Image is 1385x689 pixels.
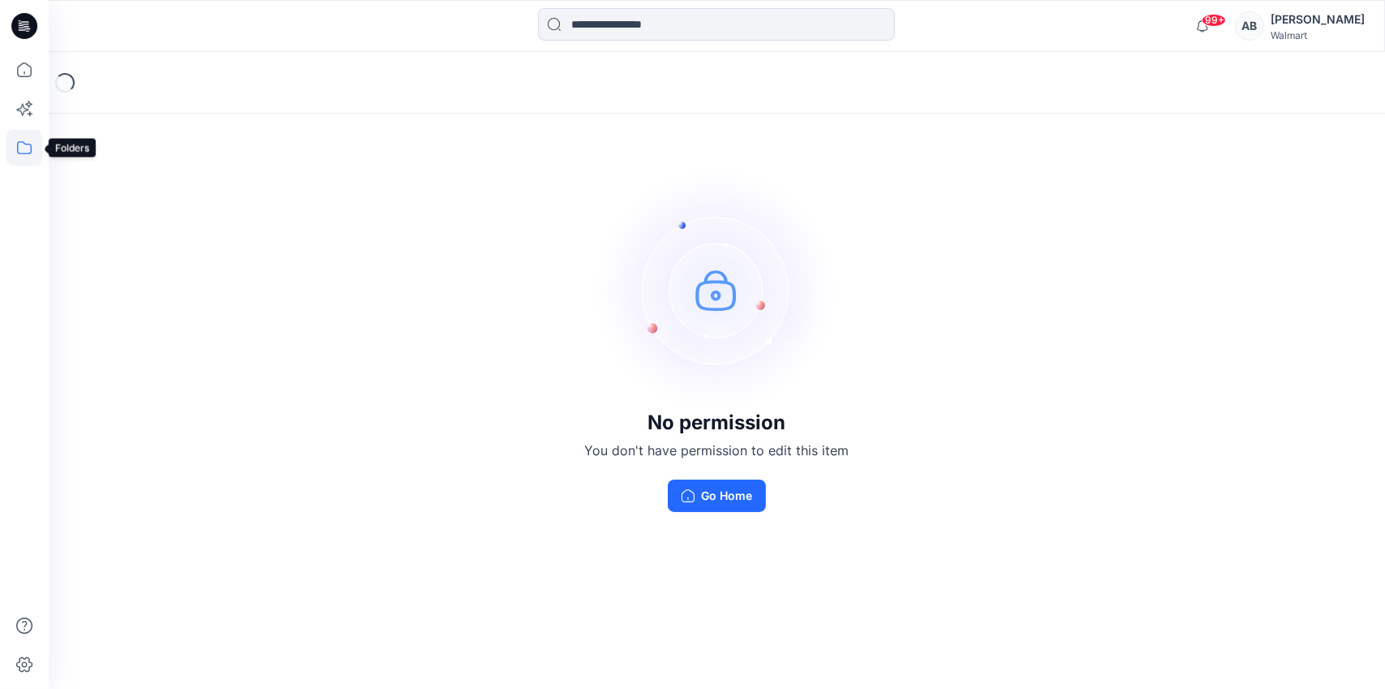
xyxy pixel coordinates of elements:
[1271,29,1365,41] div: Walmart
[1202,14,1226,27] span: 99+
[668,480,766,512] button: Go Home
[585,411,849,434] h3: No permission
[1271,10,1365,29] div: [PERSON_NAME]
[596,168,839,411] img: no-perm.svg
[1235,11,1264,41] div: AB
[585,441,849,460] p: You don't have permission to edit this item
